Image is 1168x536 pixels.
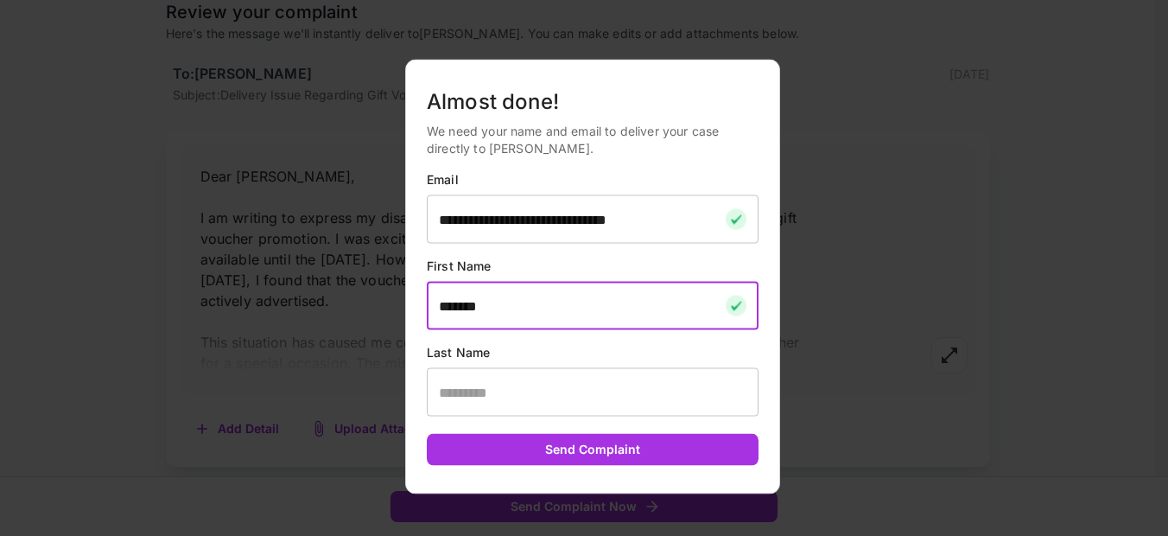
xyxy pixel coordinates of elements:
p: First Name [427,258,759,275]
img: checkmark [726,296,746,316]
h5: Almost done! [427,88,759,116]
p: We need your name and email to deliver your case directly to [PERSON_NAME]. [427,123,759,157]
img: checkmark [726,209,746,230]
button: Send Complaint [427,434,759,466]
p: Email [427,171,759,188]
p: Last Name [427,344,759,361]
